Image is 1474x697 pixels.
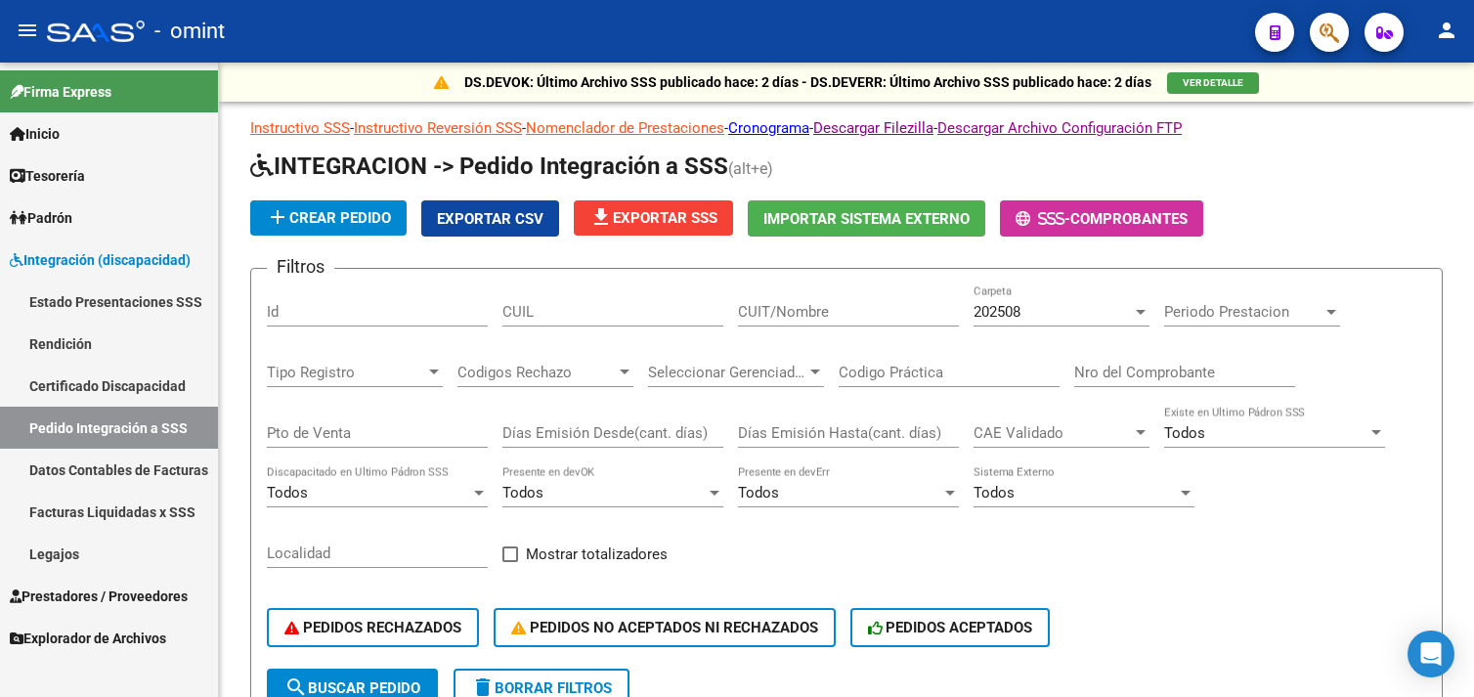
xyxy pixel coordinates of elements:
[1435,19,1458,42] mat-icon: person
[471,679,612,697] span: Borrar Filtros
[763,210,970,228] span: Importar Sistema Externo
[437,210,543,228] span: Exportar CSV
[10,207,72,229] span: Padrón
[464,71,1151,93] p: DS.DEVOK: Último Archivo SSS publicado hace: 2 días - DS.DEVERR: Último Archivo SSS publicado hac...
[850,608,1051,647] button: PEDIDOS ACEPTADOS
[813,119,933,137] a: Descargar Filezilla
[589,205,613,229] mat-icon: file_download
[974,303,1020,321] span: 202508
[10,81,111,103] span: Firma Express
[266,205,289,229] mat-icon: add
[738,484,779,501] span: Todos
[1167,72,1259,94] button: VER DETALLE
[10,586,188,607] span: Prestadores / Proveedores
[868,619,1033,636] span: PEDIDOS ACEPTADOS
[526,119,724,137] a: Nomenclador de Prestaciones
[250,200,407,236] button: Crear Pedido
[421,200,559,237] button: Exportar CSV
[1000,200,1203,237] button: -Comprobantes
[1183,77,1243,88] span: VER DETALLE
[974,484,1015,501] span: Todos
[267,253,334,281] h3: Filtros
[10,123,60,145] span: Inicio
[354,119,522,137] a: Instructivo Reversión SSS
[16,19,39,42] mat-icon: menu
[284,619,461,636] span: PEDIDOS RECHAZADOS
[589,209,717,227] span: Exportar SSS
[267,484,308,501] span: Todos
[250,152,728,180] span: INTEGRACION -> Pedido Integración a SSS
[10,165,85,187] span: Tesorería
[1408,631,1454,677] div: Open Intercom Messenger
[502,484,543,501] span: Todos
[266,209,391,227] span: Crear Pedido
[154,10,225,53] span: - omint
[974,424,1132,442] span: CAE Validado
[284,679,420,697] span: Buscar Pedido
[648,364,806,381] span: Seleccionar Gerenciador
[10,628,166,649] span: Explorador de Archivos
[250,119,350,137] a: Instructivo SSS
[267,608,479,647] button: PEDIDOS RECHAZADOS
[267,364,425,381] span: Tipo Registro
[937,119,1182,137] a: Descargar Archivo Configuración FTP
[1164,303,1322,321] span: Periodo Prestacion
[10,249,191,271] span: Integración (discapacidad)
[250,117,1443,139] p: - - - - -
[1164,424,1205,442] span: Todos
[494,608,836,647] button: PEDIDOS NO ACEPTADOS NI RECHAZADOS
[511,619,818,636] span: PEDIDOS NO ACEPTADOS NI RECHAZADOS
[728,159,773,178] span: (alt+e)
[1070,210,1188,228] span: Comprobantes
[748,200,985,237] button: Importar Sistema Externo
[457,364,616,381] span: Codigos Rechazo
[1016,210,1070,228] span: -
[728,119,809,137] a: Cronograma
[574,200,733,236] button: Exportar SSS
[526,543,668,566] span: Mostrar totalizadores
